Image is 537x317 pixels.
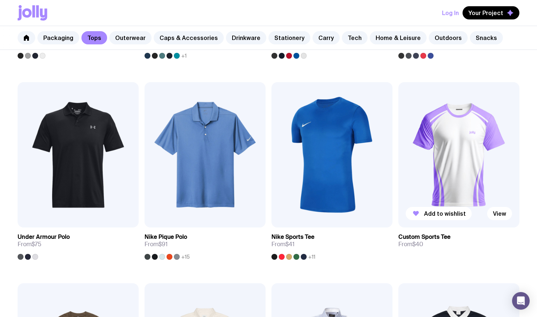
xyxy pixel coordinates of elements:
a: Snacks [470,31,503,44]
span: $75 [32,240,41,248]
button: Log In [442,6,459,19]
h3: Custom Sports Tee [398,233,450,241]
div: Open Intercom Messenger [512,292,530,310]
span: $41 [285,240,295,248]
span: From [145,241,168,248]
a: Tops [81,31,107,44]
span: From [398,241,423,248]
a: Under Armour PoloFrom$75 [18,227,139,260]
a: Stationery [268,31,310,44]
a: Nike Pique PoloFrom$91+15 [145,227,266,260]
h3: Nike Pique Polo [145,233,187,241]
span: +15 [181,254,190,260]
span: $91 [158,240,168,248]
a: Caps & Accessories [154,31,224,44]
a: Home & Leisure [370,31,427,44]
a: Outdoors [429,31,468,44]
a: Carry [313,31,340,44]
button: Your Project [463,6,519,19]
a: Packaging [37,31,79,44]
span: $40 [412,240,423,248]
a: View [487,207,512,220]
a: Nike Sports TeeFrom$41+11 [271,227,392,260]
span: Add to wishlist [424,210,466,217]
h3: Nike Sports Tee [271,233,314,241]
h3: Under Armour Polo [18,233,70,241]
a: Drinkware [226,31,266,44]
span: From [18,241,41,248]
span: Your Project [468,9,503,17]
span: +1 [181,53,187,59]
a: Tech [342,31,368,44]
button: Add to wishlist [406,207,472,220]
a: Custom Sports TeeFrom$40 [398,227,519,254]
span: +11 [308,254,315,260]
span: From [271,241,295,248]
a: Outerwear [109,31,151,44]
